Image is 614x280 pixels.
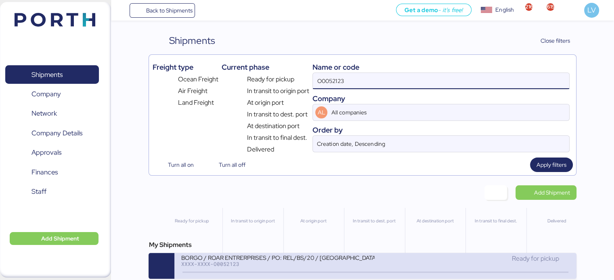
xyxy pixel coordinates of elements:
[31,166,58,178] span: Finances
[178,75,218,84] span: Ocean Freight
[31,186,46,197] span: Staff
[524,33,576,48] button: Close filters
[178,86,207,96] span: Air Freight
[5,163,99,182] a: Finances
[247,133,307,143] span: In transit to final dest.
[31,147,61,158] span: Approvals
[5,124,99,143] a: Company Details
[409,218,462,224] div: At destination port
[312,124,569,135] div: Order by
[169,33,215,48] div: Shipments
[31,108,57,119] span: Network
[149,240,576,250] div: My Shipments
[146,6,192,15] span: Back to Shipments
[330,104,546,120] input: AL
[10,232,98,245] button: Add Shipment
[130,3,195,18] a: Back to Shipments
[181,261,375,267] div: XXXX-XXXX-O0052123
[247,121,300,131] span: At destination port
[152,62,218,73] div: Freight type
[31,127,82,139] span: Company Details
[348,218,401,224] div: In transit to dest. port
[495,6,514,14] div: English
[203,158,252,172] button: Turn all off
[41,234,79,243] span: Add Shipment
[219,160,245,170] span: Turn all off
[31,88,61,100] span: Company
[541,36,570,46] span: Close filters
[181,254,375,261] div: BORGO / ROAR ENTRERPRISES / PO: REL/BS/20 / [GEOGRAPHIC_DATA] - [GEOGRAPHIC_DATA] / 1x20 / TARSEP
[247,98,284,108] span: At origin port
[534,188,570,197] span: Add Shipment
[5,85,99,104] a: Company
[247,145,274,154] span: Delivered
[247,110,308,119] span: In transit to dest. port
[318,108,325,117] span: AL
[516,185,576,200] a: Add Shipment
[530,158,573,172] button: Apply filters
[287,218,340,224] div: At origin port
[530,218,583,224] div: Delivered
[511,254,559,263] span: Ready for pickup
[312,93,569,104] div: Company
[5,65,99,84] a: Shipments
[168,160,194,170] span: Turn all on
[5,104,99,123] a: Network
[536,160,566,170] span: Apply filters
[31,69,63,81] span: Shipments
[312,62,569,73] div: Name or code
[587,5,595,15] span: LV
[152,158,200,172] button: Turn all on
[116,4,130,17] button: Menu
[469,218,522,224] div: In transit to final dest.
[5,183,99,201] a: Staff
[226,218,279,224] div: In transit to origin port
[247,86,309,96] span: In transit to origin port
[178,98,214,108] span: Land Freight
[247,75,294,84] span: Ready for pickup
[165,218,218,224] div: Ready for pickup
[222,62,309,73] div: Current phase
[5,143,99,162] a: Approvals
